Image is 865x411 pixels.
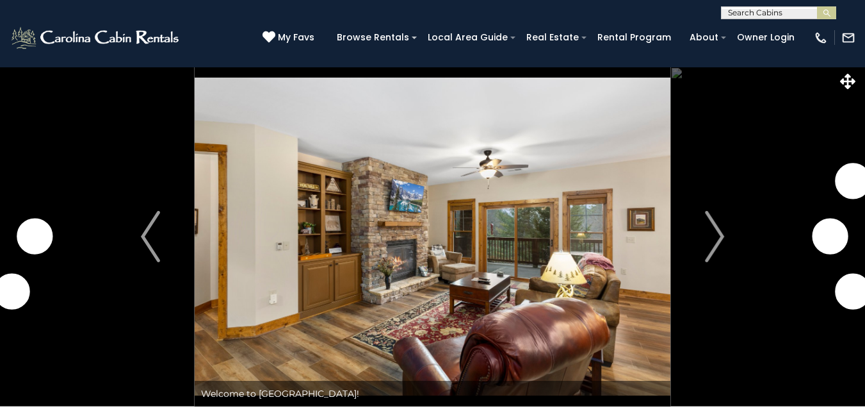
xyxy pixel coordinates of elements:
[421,28,514,47] a: Local Area Guide
[141,211,160,262] img: arrow
[278,31,314,44] span: My Favs
[705,211,724,262] img: arrow
[591,28,677,47] a: Rental Program
[814,31,828,45] img: phone-regular-white.png
[683,28,725,47] a: About
[731,28,801,47] a: Owner Login
[263,31,318,45] a: My Favs
[10,25,182,51] img: White-1-2.png
[330,28,416,47] a: Browse Rentals
[195,381,670,407] div: Welcome to [GEOGRAPHIC_DATA]!
[520,28,585,47] a: Real Estate
[841,31,855,45] img: mail-regular-white.png
[106,67,195,407] button: Previous
[670,67,759,407] button: Next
